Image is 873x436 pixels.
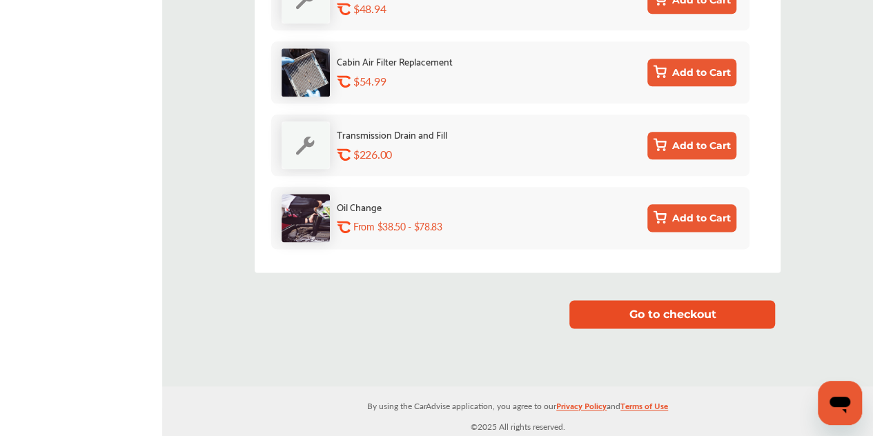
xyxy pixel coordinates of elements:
[282,48,330,97] img: cabin-air-filter-replacement-thumb.jpg
[337,53,453,69] div: Cabin Air Filter Replacement
[162,386,873,436] div: © 2025 All rights reserved.
[353,2,482,15] div: $48.94
[282,194,330,242] img: oil-change-thumb.jpg
[569,300,775,328] button: Go to checkout
[337,126,447,142] div: Transmission Drain and Fill
[353,75,482,88] div: $54.99
[647,132,736,159] button: Add to Cart
[620,398,668,419] a: Terms of Use
[556,398,607,419] a: Privacy Policy
[647,204,736,232] button: Add to Cart
[647,59,736,86] button: Add to Cart
[282,121,330,169] img: default_wrench_icon.d1a43860.svg
[353,220,442,233] p: From $38.50 - $78.83
[818,381,862,425] iframe: Button to launch messaging window
[353,148,482,161] div: $226.00
[162,398,873,413] p: By using the CarAdvise application, you agree to our and
[337,199,382,215] div: Oil Change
